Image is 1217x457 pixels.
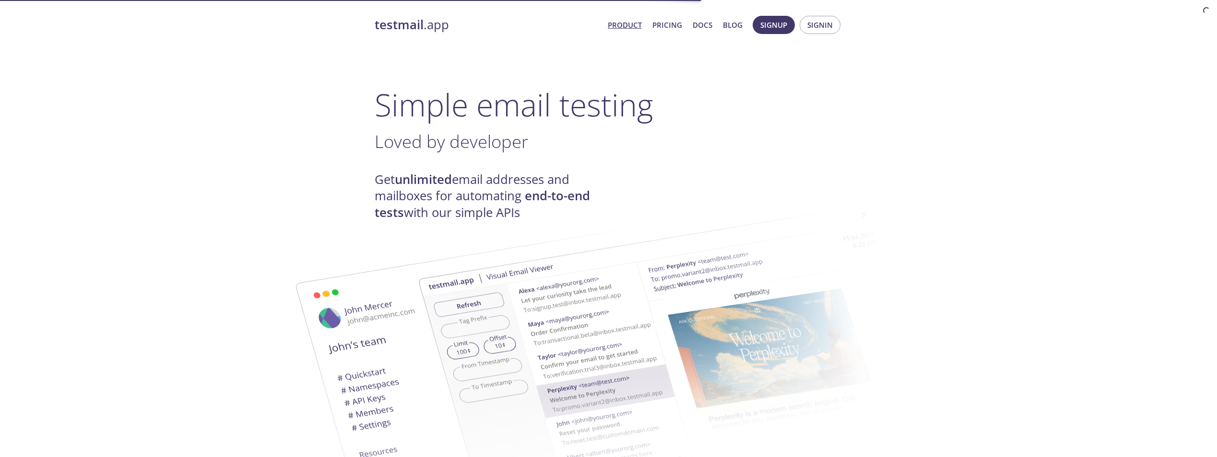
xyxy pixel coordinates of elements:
strong: end-to-end tests [375,187,590,220]
a: Product [608,19,642,31]
a: Pricing [652,19,682,31]
a: testmail.app [375,17,600,33]
h1: Simple email testing [375,86,843,123]
h4: Get email addresses and mailboxes for automating with our simple APIs [375,171,609,221]
a: Blog [723,19,743,31]
button: Signup [753,16,795,34]
span: Signup [760,19,787,31]
span: Loved by developer [375,129,528,153]
span: Signin [807,19,833,31]
button: Signin [800,16,840,34]
a: Docs [693,19,712,31]
strong: testmail [375,16,424,33]
strong: unlimited [395,171,452,188]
